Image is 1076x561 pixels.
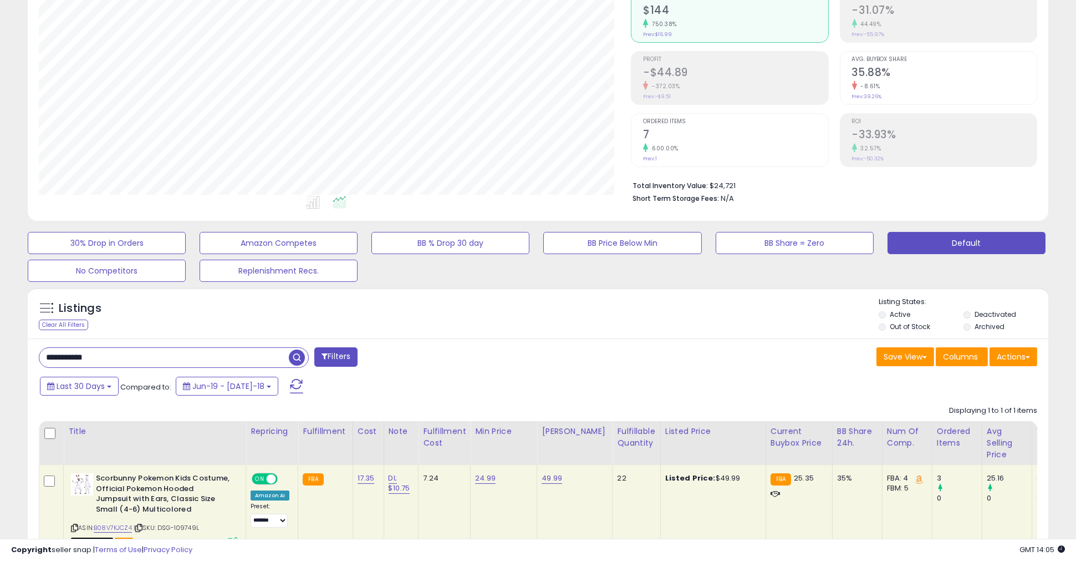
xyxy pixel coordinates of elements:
[990,347,1037,366] button: Actions
[423,473,462,483] div: 7.24
[987,493,1032,503] div: 0
[371,232,529,254] button: BB % Drop 30 day
[120,382,171,392] span: Compared to:
[617,426,655,449] div: Fulfillable Quantity
[937,426,977,449] div: Ordered Items
[987,473,1032,483] div: 25.16
[358,426,379,437] div: Cost
[314,347,358,367] button: Filters
[648,144,679,153] small: 600.00%
[794,473,814,483] span: 25.35
[57,381,105,392] span: Last 30 Days
[936,347,988,366] button: Columns
[937,493,982,503] div: 0
[389,426,414,437] div: Note
[721,193,734,204] span: N/A
[643,31,672,38] small: Prev: $16.99
[852,31,885,38] small: Prev: -55.97%
[937,473,982,483] div: 3
[633,178,1029,191] li: $24,721
[358,473,375,484] a: 17.35
[643,66,828,81] h2: -$44.89
[837,473,874,483] div: 35%
[888,232,1046,254] button: Default
[665,426,761,437] div: Listed Price
[643,93,671,100] small: Prev: -$9.51
[11,544,52,555] strong: Copyright
[251,503,289,528] div: Preset:
[716,232,874,254] button: BB Share = Zero
[475,473,496,484] a: 24.99
[643,128,828,143] h2: 7
[643,155,657,162] small: Prev: 1
[643,57,828,63] span: Profit
[633,194,719,203] b: Short Term Storage Fees:
[94,523,132,533] a: B08V7KJCZ4
[857,82,880,90] small: -8.61%
[176,377,278,396] button: Jun-19 - [DATE]-18
[665,473,716,483] b: Listed Price:
[852,93,882,100] small: Prev: 39.26%
[542,473,562,484] a: 49.99
[837,426,878,449] div: BB Share 24h.
[643,119,828,125] span: Ordered Items
[975,310,1016,319] label: Deactivated
[11,545,192,555] div: seller snap | |
[617,473,651,483] div: 22
[71,538,113,547] span: All listings that are unavailable for purchase on Amazon for any reason other than out-of-stock
[887,426,927,449] div: Num of Comp.
[665,473,757,483] div: $49.99
[648,82,680,90] small: -372.03%
[68,426,241,437] div: Title
[943,351,978,362] span: Columns
[543,232,701,254] button: BB Price Below Min
[1019,544,1065,555] span: 2025-08-18 14:05 GMT
[423,426,466,449] div: Fulfillment Cost
[276,474,294,484] span: OFF
[389,473,410,494] a: DI; $10.75
[39,320,88,330] div: Clear All Filters
[633,181,708,190] b: Total Inventory Value:
[28,232,186,254] button: 30% Drop in Orders
[852,155,884,162] small: Prev: -50.32%
[887,473,924,483] div: FBA: 4
[95,544,142,555] a: Terms of Use
[542,426,608,437] div: [PERSON_NAME]
[643,4,828,19] h2: $144
[852,128,1037,143] h2: -33.93%
[987,426,1027,461] div: Avg Selling Price
[852,119,1037,125] span: ROI
[200,260,358,282] button: Replenishment Recs.
[975,322,1004,331] label: Archived
[200,232,358,254] button: Amazon Competes
[876,347,934,366] button: Save View
[890,322,930,331] label: Out of Stock
[857,144,881,153] small: 32.57%
[303,473,323,486] small: FBA
[852,66,1037,81] h2: 35.88%
[251,491,289,501] div: Amazon AI
[192,381,264,392] span: Jun-19 - [DATE]-18
[890,310,910,319] label: Active
[134,523,199,532] span: | SKU: DSG-109749L
[852,4,1037,19] h2: -31.07%
[28,260,186,282] button: No Competitors
[303,426,348,437] div: Fulfillment
[251,426,293,437] div: Repricing
[475,426,532,437] div: Min Price
[857,20,881,28] small: 44.49%
[852,57,1037,63] span: Avg. Buybox Share
[115,538,134,547] span: FBA
[771,473,791,486] small: FBA
[40,377,119,396] button: Last 30 Days
[771,426,828,449] div: Current Buybox Price
[949,406,1037,416] div: Displaying 1 to 1 of 1 items
[253,474,267,484] span: ON
[96,473,231,517] b: Scorbunny Pokemon Kids Costume, Official Pokemon Hooded Jumpsuit with Ears, Classic Size Small (4...
[648,20,677,28] small: 750.38%
[59,301,101,316] h5: Listings
[144,544,192,555] a: Privacy Policy
[887,483,924,493] div: FBM: 5
[879,297,1048,307] p: Listing States:
[71,473,93,496] img: 31xjK2FDmDL._SL40_.jpg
